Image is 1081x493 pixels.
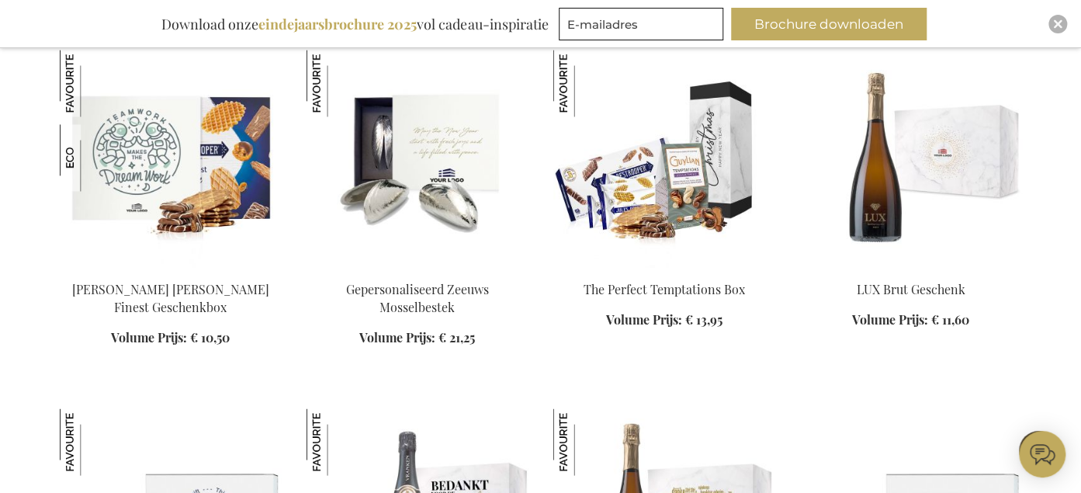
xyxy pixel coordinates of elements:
[60,261,282,276] a: Jules Destrooper Jules' Finest Gift Box Jules Destrooper Jules' Finest Geschenkbox Jules Destroop...
[1053,19,1062,29] img: Close
[60,124,126,191] img: Jules Destrooper Jules' Finest Geschenkbox
[553,261,775,276] a: The Perfect Temptations Box The Perfect Temptations Box
[553,50,620,116] img: The Perfect Temptations Box
[307,50,528,267] img: Personalised Zeeland Mussel Cutlery
[307,408,373,475] img: Vranken Champagne Temptations Set
[800,261,1022,276] a: Lux Sparkling Wine
[111,328,187,345] span: Volume Prijs:
[307,50,373,116] img: Gepersonaliseerd Zeeuws Mosselbestek
[685,311,722,327] span: € 13,95
[154,8,555,40] div: Download onze vol cadeau-inspiratie
[60,50,282,267] img: Jules Destrooper Jules' Finest Gift Box
[307,261,528,276] a: Personalised Zeeland Mussel Cutlery Gepersonaliseerd Zeeuws Mosselbestek
[111,328,230,346] a: Volume Prijs: € 10,50
[559,8,728,45] form: marketing offers and promotions
[359,328,475,346] a: Volume Prijs: € 21,25
[359,328,435,345] span: Volume Prijs:
[346,280,489,314] a: Gepersonaliseerd Zeeuws Mosselbestek
[559,8,723,40] input: E-mailadres
[1048,15,1067,33] div: Close
[258,15,417,33] b: eindejaarsbrochure 2025
[438,328,475,345] span: € 21,25
[190,328,230,345] span: € 10,50
[553,50,775,267] img: The Perfect Temptations Box
[852,311,928,327] span: Volume Prijs:
[72,280,269,314] a: [PERSON_NAME] [PERSON_NAME] Finest Geschenkbox
[606,311,682,327] span: Volume Prijs:
[931,311,969,327] span: € 11,60
[800,50,1022,267] img: Lux Sparkling Wine
[852,311,969,328] a: Volume Prijs: € 11,60
[606,311,722,328] a: Volume Prijs: € 13,95
[1019,431,1065,477] iframe: belco-activator-frame
[584,280,745,297] a: The Perfect Temptations Box
[857,280,965,297] a: LUX Brut Geschenk
[60,408,126,475] img: Jules Destrooper Ultimate Biscuits Gift Set
[60,50,126,116] img: Jules Destrooper Jules' Finest Geschenkbox
[731,8,927,40] button: Brochure downloaden
[553,408,620,475] img: Sparkling Temptations Box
